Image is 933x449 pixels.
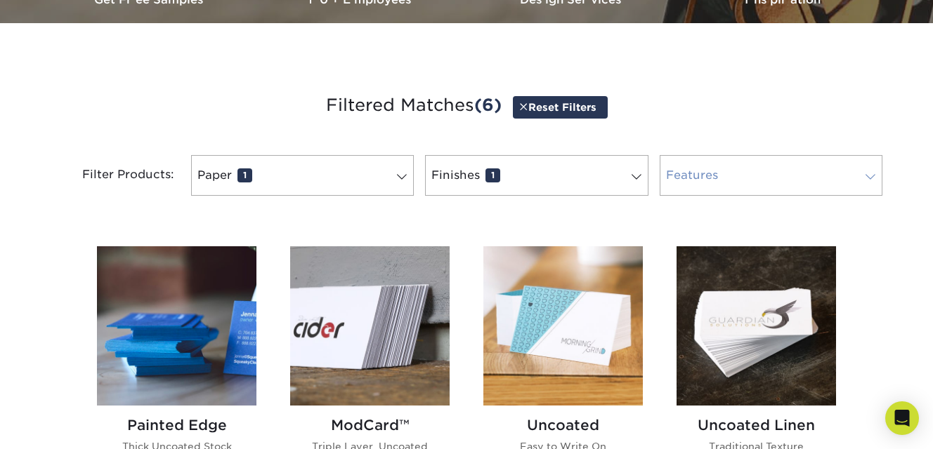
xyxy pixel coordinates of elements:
[474,95,502,115] span: (6)
[885,401,919,435] div: Open Intercom Messenger
[290,246,450,406] img: ModCard™ Business Cards
[513,96,608,118] a: Reset Filters
[56,74,877,138] h3: Filtered Matches
[97,417,256,434] h2: Painted Edge
[97,246,256,406] img: Painted Edge Business Cards
[4,406,119,444] iframe: Google Customer Reviews
[483,417,643,434] h2: Uncoated
[191,155,414,196] a: Paper1
[425,155,648,196] a: Finishes1
[677,246,836,406] img: Uncoated Linen Business Cards
[45,155,185,196] div: Filter Products:
[237,168,252,182] span: 1
[485,168,500,182] span: 1
[677,417,836,434] h2: Uncoated Linen
[660,155,882,196] a: Features
[483,246,643,406] img: Uncoated Business Cards
[290,417,450,434] h2: ModCard™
